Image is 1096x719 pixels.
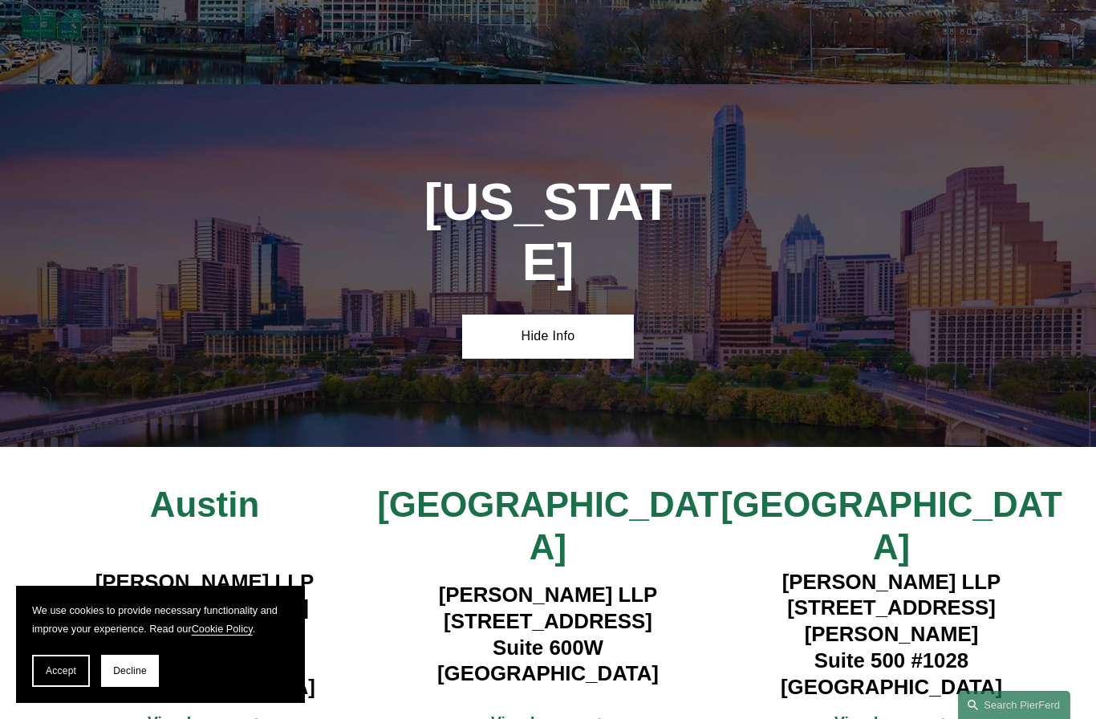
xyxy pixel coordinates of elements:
[33,569,376,701] h4: [PERSON_NAME] LLP [STREET_ADDRESS][PERSON_NAME] Suite 260 [GEOGRAPHIC_DATA]
[46,665,76,676] span: Accept
[113,665,147,676] span: Decline
[192,623,253,635] a: Cookie Policy
[376,582,720,687] h4: [PERSON_NAME] LLP [STREET_ADDRESS] Suite 600W [GEOGRAPHIC_DATA]
[462,315,634,359] a: Hide Info
[377,485,719,567] span: [GEOGRAPHIC_DATA]
[16,586,305,703] section: Cookie banner
[150,485,259,524] span: Austin
[420,173,677,292] h1: [US_STATE]
[32,655,90,687] button: Accept
[958,691,1070,719] a: Search this site
[721,485,1062,567] span: [GEOGRAPHIC_DATA]
[101,655,159,687] button: Decline
[720,569,1063,701] h4: [PERSON_NAME] LLP [STREET_ADDRESS][PERSON_NAME] Suite 500 #1028 [GEOGRAPHIC_DATA]
[32,602,289,639] p: We use cookies to provide necessary functionality and improve your experience. Read our .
